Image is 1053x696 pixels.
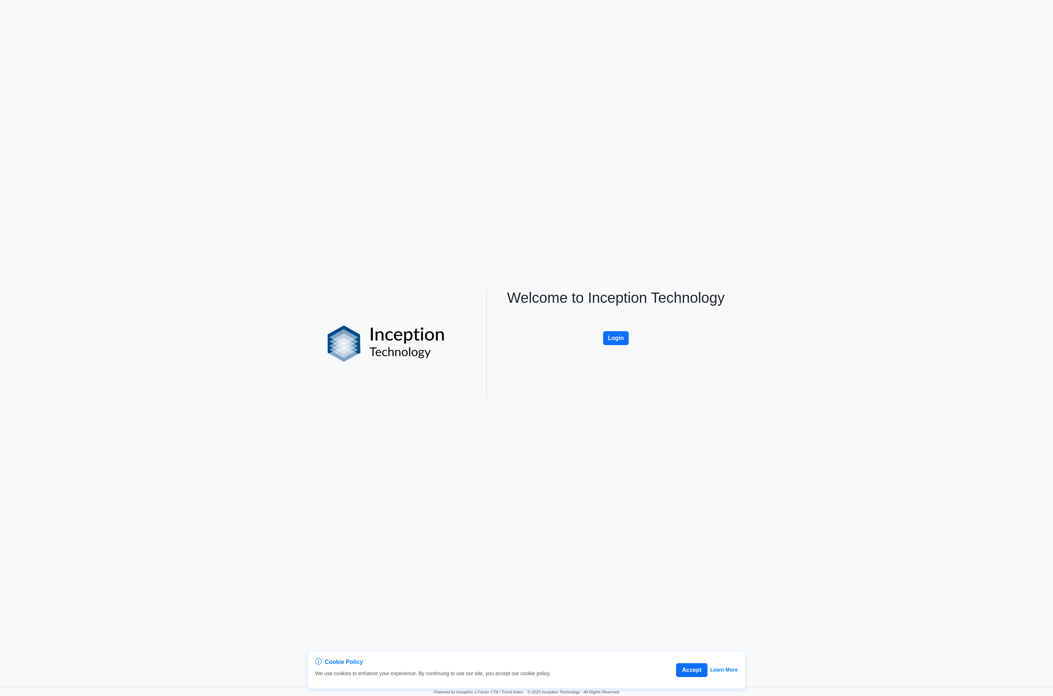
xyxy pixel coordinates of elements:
[328,325,445,362] img: logo%20black.png
[603,331,629,345] button: Login
[603,324,629,330] a: Login
[676,663,707,677] button: Accept
[325,658,363,666] span: Cookie Policy
[315,670,551,677] p: We use cookies to enhance your experience. By continuing to use our site, you accept our cookie p...
[710,666,738,674] a: Learn More
[500,289,732,306] h1: Welcome to Inception Technology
